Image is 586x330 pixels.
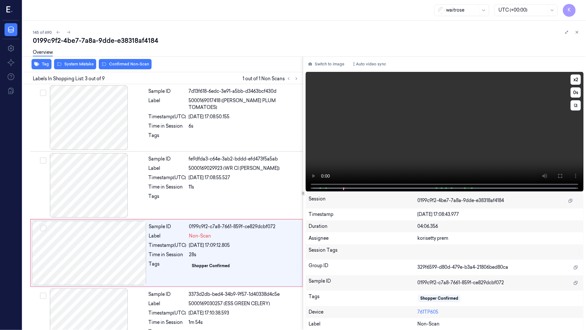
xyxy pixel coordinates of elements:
[189,184,299,190] div: 11s
[149,113,186,120] div: Timestamp (UTC)
[149,97,186,111] div: Label
[309,247,417,257] div: Session Tags
[149,291,186,298] div: Sample ID
[189,165,280,172] span: 5000169029923 (WR CI [PERSON_NAME])
[417,223,581,230] div: 04:06.356
[149,88,186,95] div: Sample ID
[99,59,152,69] button: Confirmed Non-Scan
[417,321,440,327] span: Non-Scan
[33,75,105,82] span: Labels In Shopping List: 3 out of 9
[189,233,211,239] span: Non-Scan
[417,197,504,204] span: 0199c9f2-4be7-7a8a-9dde-e38318af4184
[417,264,508,271] span: 329f6599-d80d-479e-b3a4-21806bed80ca
[149,242,187,249] div: Timestamp (UTC)
[149,193,186,203] div: Tags
[189,156,299,162] div: fe9dfda3-c64e-3ab2-bddd-efd473f5a5ab
[149,165,186,172] div: Label
[571,87,581,98] button: 0s
[149,156,186,162] div: Sample ID
[149,310,186,316] div: Timestamp (UTC)
[243,75,300,82] span: 1 out of 1 Non Scans
[189,97,299,111] span: 5000169017418 ([PERSON_NAME] PLUM TOMATOES)
[309,262,417,273] div: Group ID
[309,196,417,206] div: Session
[417,279,504,286] span: 0199c9f2-c7a8-7661-859f-ce829dcbf072
[189,319,299,326] div: 1m 54s
[189,88,299,95] div: 7d13f618-6edc-3e91-a5bb-d3463bcf430d
[189,251,299,258] div: 28s
[149,300,186,307] div: Label
[309,223,417,230] div: Duration
[420,296,458,301] div: Shopper Confirmed
[149,132,186,142] div: Tags
[189,300,270,307] span: 5000169030257 (ESS GREEN CELERY)
[189,123,299,130] div: 6s
[33,36,581,45] div: 0199c9f2-4be7-7a8a-9dde-e38318af4184
[189,242,299,249] div: [DATE] 17:09:12.805
[309,211,417,218] div: Timestamp
[309,309,417,315] div: Device
[149,123,186,130] div: Time in Session
[192,263,230,269] div: Shopper Confirmed
[309,235,417,242] div: Assignee
[40,225,47,231] button: Select row
[40,157,46,164] button: Select row
[417,211,581,218] div: [DATE] 17:08:43.977
[306,59,347,69] button: Switch to image
[149,174,186,181] div: Timestamp (UTC)
[149,223,187,230] div: Sample ID
[563,4,576,17] button: K
[309,278,417,288] div: Sample ID
[417,235,581,242] div: korisetty prem
[32,59,51,69] button: Tag
[40,90,46,96] button: Select row
[189,310,299,316] div: [DATE] 17:10:38.593
[189,174,299,181] div: [DATE] 17:08:55.527
[571,74,581,85] button: x2
[189,291,299,298] div: 3373d2db-bed4-34b9-9f57-1d40338d4c5e
[189,113,299,120] div: [DATE] 17:08:50.155
[149,233,187,239] div: Label
[40,293,46,299] button: Select row
[309,321,417,327] div: Label
[33,49,53,56] a: Overview
[149,251,187,258] div: Time in Session
[149,261,187,271] div: Tags
[149,184,186,190] div: Time in Session
[417,309,581,315] div: 761TP605
[349,59,389,69] button: Auto video sync
[189,223,299,230] div: 0199c9f2-c7a8-7661-859f-ce829dcbf072
[33,30,52,35] span: 145 of 690
[309,293,417,304] div: Tags
[149,319,186,326] div: Time in Session
[54,59,96,69] button: System Mistake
